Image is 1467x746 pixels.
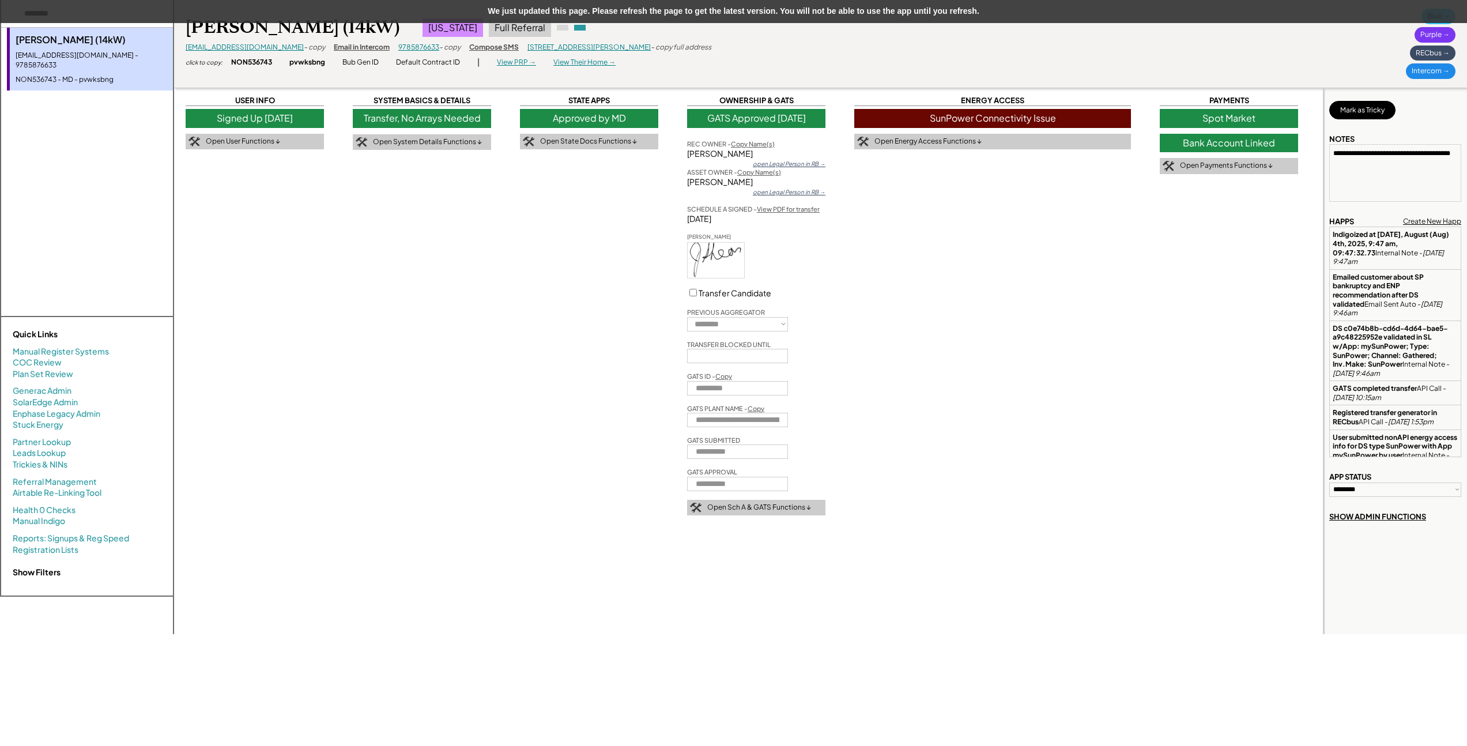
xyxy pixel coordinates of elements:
[520,109,658,127] div: Approved by MD
[289,58,325,67] div: pvwksbng
[13,459,67,470] a: Trickies & NINs
[687,308,765,317] div: PREVIOUS AGGREGATOR
[1329,216,1354,227] div: HAPPS
[1333,369,1380,378] em: [DATE] 9:46am
[13,385,71,397] a: Generac Admin
[1415,27,1455,43] div: Purple →
[1333,324,1448,368] strong: DS c0e74b8b-cd6d-4d64-bae5-a9c48225952e validated in SL w/App: mySunPower; Type: SunPower; Channe...
[1333,433,1458,459] strong: User submitted nonAPI energy access info for DS type SunPower with App mySunPower by user
[857,137,869,147] img: tool-icon.png
[687,372,732,380] div: GATS ID -
[13,357,62,368] a: COC Review
[707,503,811,513] div: Open Sch A & GATS Functions ↓
[186,43,304,51] a: [EMAIL_ADDRESS][DOMAIN_NAME]
[186,95,324,106] div: USER INFO
[687,404,764,413] div: GATS PLANT NAME -
[1329,101,1396,119] button: Mark as Tricky
[688,243,744,278] img: h94tjugRaXt0QAAAABJRU5ErkJggg==
[715,372,732,380] u: Copy
[13,533,129,544] a: Reports: Signups & Reg Speed
[13,419,63,431] a: Stuck Energy
[439,43,461,52] div: - copy
[1333,273,1425,308] strong: Emailed customer about SP bankruptcy and ENP recommendation after DS validated
[1333,230,1450,257] strong: Indigoized at [DATE], August (Aug) 4th, 2025, 9:47 am, 09:47:32.73
[874,137,982,146] div: Open Energy Access Functions ↓
[13,515,65,527] a: Manual Indigo
[687,436,740,444] div: GATS SUBMITTED
[520,95,658,106] div: STATE APPS
[748,405,764,412] u: Copy
[1160,109,1298,127] div: Spot Market
[1333,324,1458,378] div: Internal Note -
[540,137,637,146] div: Open State Docs Functions ↓
[13,487,101,499] a: Airtable Re-Linking Tool
[687,205,820,213] div: SCHEDULE A SIGNED -
[373,137,482,147] div: Open System Details Functions ↓
[1160,95,1298,106] div: PAYMENTS
[396,58,460,67] div: Default Contract ID
[523,137,534,147] img: tool-icon.png
[186,58,222,66] div: click to copy:
[1333,408,1438,426] strong: Registered transfer generator in RECbus
[304,43,325,52] div: - copy
[687,340,771,349] div: TRANSFER BLOCKED UNTIL
[1329,472,1371,482] div: APP STATUS
[737,168,781,176] u: Copy Name(s)
[687,109,825,127] div: GATS Approved [DATE]
[1329,511,1426,522] div: SHOW ADMIN FUNCTIONS
[231,58,272,67] div: NON536743
[186,16,399,39] div: [PERSON_NAME] (14kW)
[16,51,167,70] div: [EMAIL_ADDRESS][DOMAIN_NAME] - 9785876633
[497,58,536,67] div: View PRP →
[342,58,379,67] div: Bub Gen ID
[13,346,109,357] a: Manual Register Systems
[186,109,324,127] div: Signed Up [DATE]
[687,176,825,188] div: [PERSON_NAME]
[489,18,551,37] div: Full Referral
[527,43,651,51] a: [STREET_ADDRESS][PERSON_NAME]
[1403,217,1461,227] div: Create New Happ
[13,397,78,408] a: SolarEdge Admin
[13,436,71,448] a: Partner Lookup
[1333,384,1417,393] strong: GATS completed transfer
[687,168,781,176] div: ASSET OWNER -
[13,476,97,488] a: Referral Management
[731,140,775,148] u: Copy Name(s)
[334,43,390,52] div: Email in Intercom
[1388,417,1434,426] em: [DATE] 1:53pm
[1329,134,1355,144] div: NOTES
[356,137,367,148] img: tool-icon.png
[206,137,280,146] div: Open User Functions ↓
[13,544,78,556] a: Registration Lists
[687,95,825,106] div: OWNERSHIP & GATS
[13,447,66,459] a: Leads Lookup
[1180,161,1273,171] div: Open Payments Functions ↓
[353,95,491,106] div: SYSTEM BASICS & DETAILS
[854,109,1131,127] div: SunPower Connectivity Issue
[13,408,100,420] a: Enphase Legacy Admin
[1410,46,1455,61] div: RECbus →
[687,140,775,148] div: REC OWNER -
[687,468,737,476] div: GATS APPROVAL
[687,213,825,225] div: [DATE]
[1333,300,1443,318] em: [DATE] 9:46am
[1333,230,1458,266] div: Internal Note -
[1333,248,1445,266] em: [DATE] 9:47am
[469,43,519,52] div: Compose SMS
[651,43,711,52] div: - copy full address
[753,160,825,168] div: open Legal Person in RB →
[699,288,771,298] label: Transfer Candidate
[1333,393,1381,402] em: [DATE] 10:15am
[687,148,825,160] div: [PERSON_NAME]
[553,58,616,67] div: View Their Home →
[353,109,491,127] div: Transfer, No Arrays Needed
[1333,384,1458,402] div: API Call -
[1333,433,1458,469] div: Internal Note -
[1333,273,1458,318] div: Email Sent Auto -
[1160,134,1298,152] div: Bank Account Linked
[423,18,483,37] div: [US_STATE]
[13,368,73,380] a: Plan Set Review
[854,95,1131,106] div: ENERGY ACCESS
[753,188,825,196] div: open Legal Person in RB →
[1163,161,1174,171] img: tool-icon.png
